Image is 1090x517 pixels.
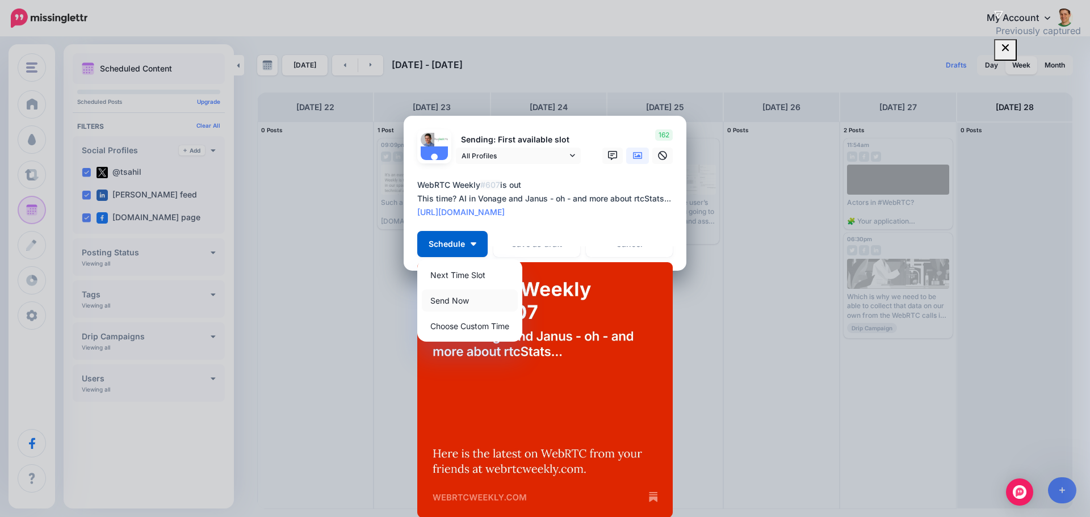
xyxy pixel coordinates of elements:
a: Choose Custom Time [422,315,518,337]
div: WebRTC Weekly is out This time? AI in Vonage and Janus - oh - and more about rtcStats... [417,178,678,219]
img: 14446026_998167033644330_331161593929244144_n-bsa28576.png [434,133,448,146]
div: Schedule [417,259,522,342]
img: arrow-down-white.png [471,242,476,246]
a: Send Now [422,289,518,312]
img: portrait-512x512-19370.jpg [421,133,434,146]
a: Next Time Slot [422,264,518,286]
span: 162 [655,129,673,141]
span: Schedule [429,240,465,248]
a: All Profiles [456,148,581,164]
button: Schedule [417,231,488,257]
p: Sending: First available slot [456,133,581,146]
img: user_default_image.png [421,146,448,174]
div: Open Intercom Messenger [1006,478,1033,506]
span: All Profiles [462,150,567,162]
